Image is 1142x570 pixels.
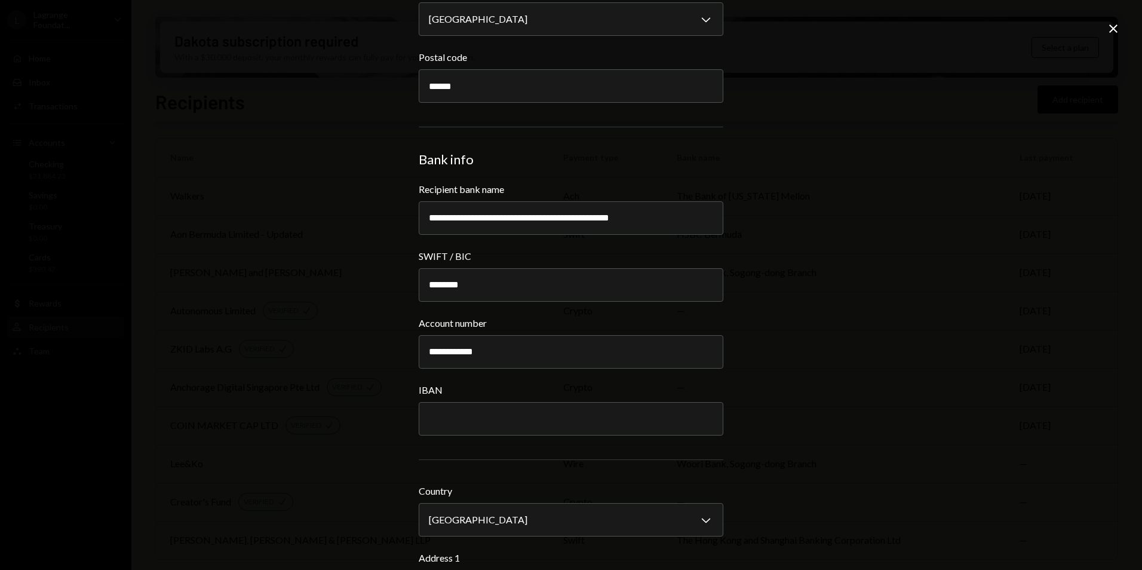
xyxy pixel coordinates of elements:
label: Postal code [419,50,723,65]
label: Account number [419,316,723,330]
div: Bank info [419,151,723,168]
button: Country [419,503,723,537]
label: IBAN [419,383,723,397]
button: State / Province / Region [419,2,723,36]
label: SWIFT / BIC [419,249,723,263]
label: Address 1 [419,551,723,565]
label: Country [419,484,723,498]
label: Recipient bank name [419,182,723,197]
